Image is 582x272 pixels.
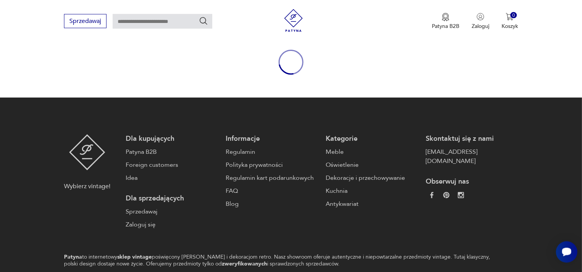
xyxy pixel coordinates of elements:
[282,9,305,32] img: Patyna - sklep z meblami i dekoracjami vintage
[458,192,464,198] img: c2fd9cf7f39615d9d6839a72ae8e59e5.webp
[326,173,418,182] a: Dekoracje i przechowywanie
[69,134,105,170] img: Patyna - sklep z meblami i dekoracjami vintage
[443,192,449,198] img: 37d27d81a828e637adc9f9cb2e3d3a8a.webp
[477,13,484,21] img: Ikonka użytkownika
[426,147,518,166] a: [EMAIL_ADDRESS][DOMAIN_NAME]
[326,199,418,208] a: Antykwariat
[472,13,489,30] button: Zaloguj
[432,13,459,30] a: Ikona medaluPatyna B2B
[126,173,218,182] a: Idea
[326,160,418,169] a: Oświetlenie
[429,192,435,198] img: da9060093f698e4c3cedc1453eec5031.webp
[226,186,318,195] a: FAQ
[426,134,518,143] p: Skontaktuj się z nami
[126,160,218,169] a: Foreign customers
[126,194,218,203] p: Dla sprzedających
[222,260,267,267] strong: zweryfikowanych
[226,199,318,208] a: Blog
[226,134,318,143] p: Informacje
[442,13,449,21] img: Ikona medalu
[64,254,491,267] p: to internetowy poświęcony [PERSON_NAME] i dekoracjom retro. Nasz showroom oferuje autentyczne i n...
[502,23,518,30] p: Koszyk
[126,207,218,216] a: Sprzedawaj
[502,13,518,30] button: 0Koszyk
[326,134,418,143] p: Kategorie
[226,173,318,182] a: Regulamin kart podarunkowych
[510,12,517,19] div: 0
[326,186,418,195] a: Kuchnia
[64,19,107,24] a: Sprzedawaj
[226,147,318,156] a: Regulamin
[472,23,489,30] p: Zaloguj
[117,253,152,261] strong: sklep vintage
[199,16,208,26] button: Szukaj
[226,160,318,169] a: Polityka prywatności
[556,241,577,263] iframe: Smartsupp widget button
[426,177,518,186] p: Obserwuj nas
[64,182,110,191] p: Wybierz vintage!
[126,147,218,156] a: Patyna B2B
[326,147,418,156] a: Meble
[506,13,513,21] img: Ikona koszyka
[432,23,459,30] p: Patyna B2B
[432,13,459,30] button: Patyna B2B
[126,220,218,229] a: Zaloguj się
[126,134,218,143] p: Dla kupujących
[64,14,107,28] button: Sprzedawaj
[64,253,82,261] strong: Patyna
